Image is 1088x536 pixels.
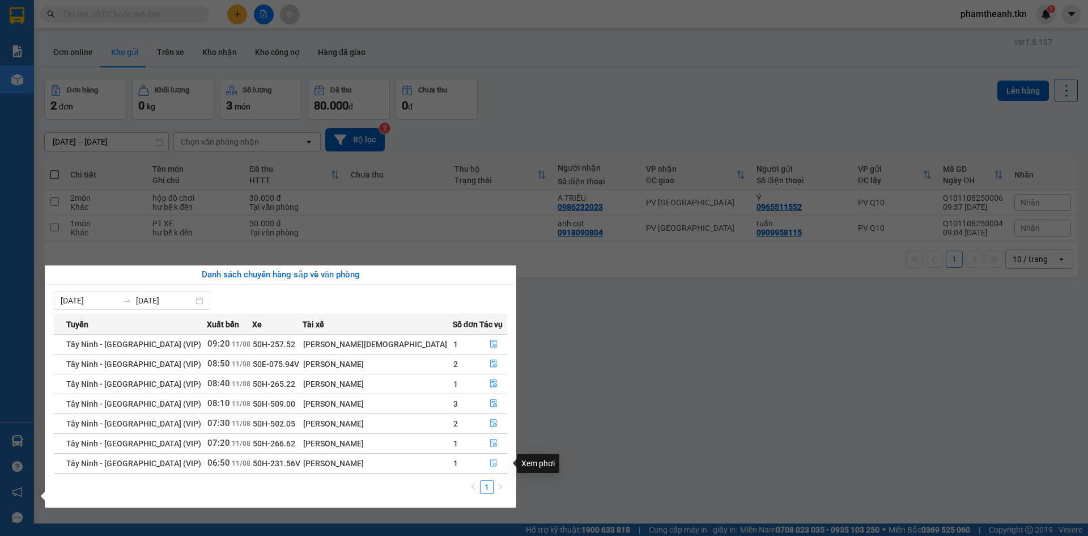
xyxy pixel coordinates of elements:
span: 50H-257.52 [253,340,295,349]
span: 1 [453,379,458,389]
span: 1 [453,340,458,349]
span: left [470,483,477,490]
div: [PERSON_NAME] [303,417,452,430]
span: 2 [453,419,458,428]
span: Xuất bến [207,318,239,331]
span: Tác vụ [479,318,503,331]
button: file-done [480,335,507,353]
span: 06:50 [207,458,230,468]
button: file-done [480,395,507,413]
span: file-done [490,419,498,428]
button: left [466,480,480,494]
input: Đến ngày [136,294,193,307]
li: Next Page [494,480,507,494]
span: 11/08 [232,440,250,448]
span: 50H-265.22 [253,379,295,389]
span: 07:20 [207,438,230,448]
span: 50H-502.05 [253,419,295,428]
div: [PERSON_NAME] [303,378,452,390]
span: 11/08 [232,400,250,408]
span: 09:20 [207,339,230,349]
span: 11/08 [232,360,250,368]
span: 3 [453,399,458,408]
span: Tây Ninh - [GEOGRAPHIC_DATA] (VIP) [66,340,201,349]
button: file-done [480,375,507,393]
a: 1 [481,481,493,493]
span: 08:50 [207,358,230,369]
input: Từ ngày [61,294,118,307]
span: 1 [453,439,458,448]
div: Danh sách chuyến hàng sắp về văn phòng [54,268,507,282]
span: 11/08 [232,340,250,348]
span: Tài xế [303,318,324,331]
span: 50H-231.56V [253,459,300,468]
span: file-done [490,360,498,369]
div: [PERSON_NAME][DEMOGRAPHIC_DATA] [303,338,452,351]
span: 07:30 [207,418,230,428]
button: file-done [480,415,507,433]
div: [PERSON_NAME] [303,437,452,450]
span: 1 [453,459,458,468]
span: 2 [453,360,458,369]
span: 50H-266.62 [253,439,295,448]
span: file-done [490,439,498,448]
span: 50H-509.00 [253,399,295,408]
li: 1 [480,480,494,494]
span: file-done [490,379,498,389]
span: file-done [490,399,498,408]
span: Tuyến [66,318,88,331]
span: Tây Ninh - [GEOGRAPHIC_DATA] (VIP) [66,399,201,408]
span: 08:40 [207,378,230,389]
span: 08:10 [207,398,230,408]
span: Số đơn [453,318,478,331]
div: Xem phơi [517,454,559,473]
div: [PERSON_NAME] [303,358,452,370]
button: right [494,480,507,494]
button: file-done [480,434,507,453]
span: to [122,296,131,305]
span: 11/08 [232,459,250,467]
span: 50E-075.94V [253,360,299,369]
span: 11/08 [232,420,250,428]
span: file-done [490,459,498,468]
span: Tây Ninh - [GEOGRAPHIC_DATA] (VIP) [66,360,201,369]
span: swap-right [122,296,131,305]
span: Tây Ninh - [GEOGRAPHIC_DATA] (VIP) [66,439,201,448]
li: Previous Page [466,480,480,494]
span: Tây Ninh - [GEOGRAPHIC_DATA] (VIP) [66,379,201,389]
span: Tây Ninh - [GEOGRAPHIC_DATA] (VIP) [66,419,201,428]
span: 11/08 [232,380,250,388]
button: file-done [480,454,507,472]
button: file-done [480,355,507,373]
span: file-done [490,340,498,349]
span: Tây Ninh - [GEOGRAPHIC_DATA] (VIP) [66,459,201,468]
div: [PERSON_NAME] [303,457,452,470]
div: [PERSON_NAME] [303,398,452,410]
span: Xe [252,318,262,331]
span: right [497,483,504,490]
